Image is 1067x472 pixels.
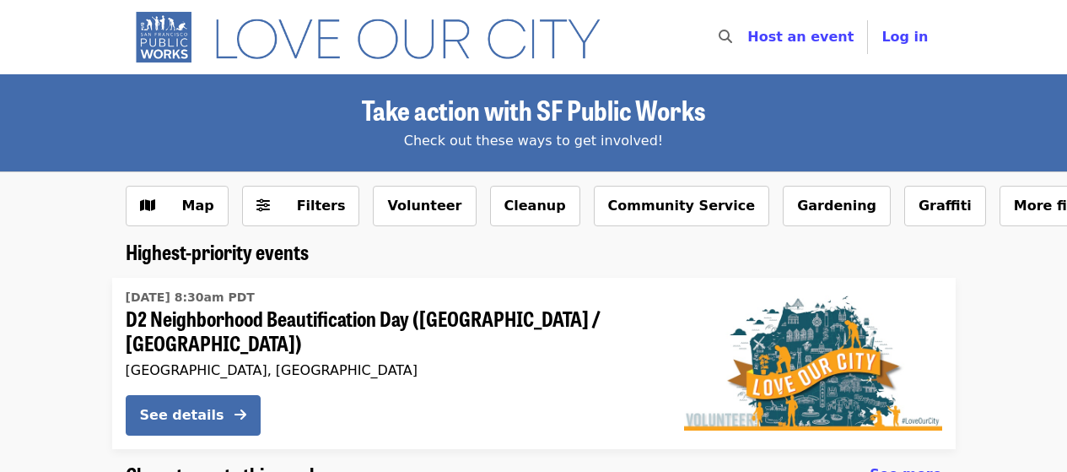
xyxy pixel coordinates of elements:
button: See details [126,395,261,436]
span: Take action with SF Public Works [362,90,705,129]
div: [GEOGRAPHIC_DATA], [GEOGRAPHIC_DATA] [126,362,657,378]
img: D2 Neighborhood Beautification Day (Russian Hill / Fillmore) organized by SF Public Works [684,296,942,431]
button: Show map view [126,186,229,226]
i: search icon [719,29,732,45]
button: Cleanup [490,186,580,226]
input: Search [742,17,756,57]
a: Host an event [747,29,854,45]
span: D2 Neighborhood Beautification Day ([GEOGRAPHIC_DATA] / [GEOGRAPHIC_DATA]) [126,307,657,355]
div: Check out these ways to get involved! [126,131,942,151]
button: Log in [868,20,941,54]
button: Gardening [783,186,891,226]
i: arrow-right icon [234,407,246,423]
button: Volunteer [373,186,476,226]
div: See details [140,405,224,426]
a: See details for "D2 Neighborhood Beautification Day (Russian Hill / Fillmore)" [112,278,956,449]
span: Log in [881,29,928,45]
time: [DATE] 8:30am PDT [126,289,255,307]
i: map icon [140,198,155,214]
img: SF Public Works - Home [126,10,626,64]
span: Highest-priority events [126,236,309,266]
span: Filters [297,198,346,214]
i: sliders-h icon [256,198,270,214]
button: Graffiti [904,186,986,226]
button: Filters (0 selected) [242,186,360,226]
span: Map [182,198,214,214]
button: Community Service [594,186,770,226]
